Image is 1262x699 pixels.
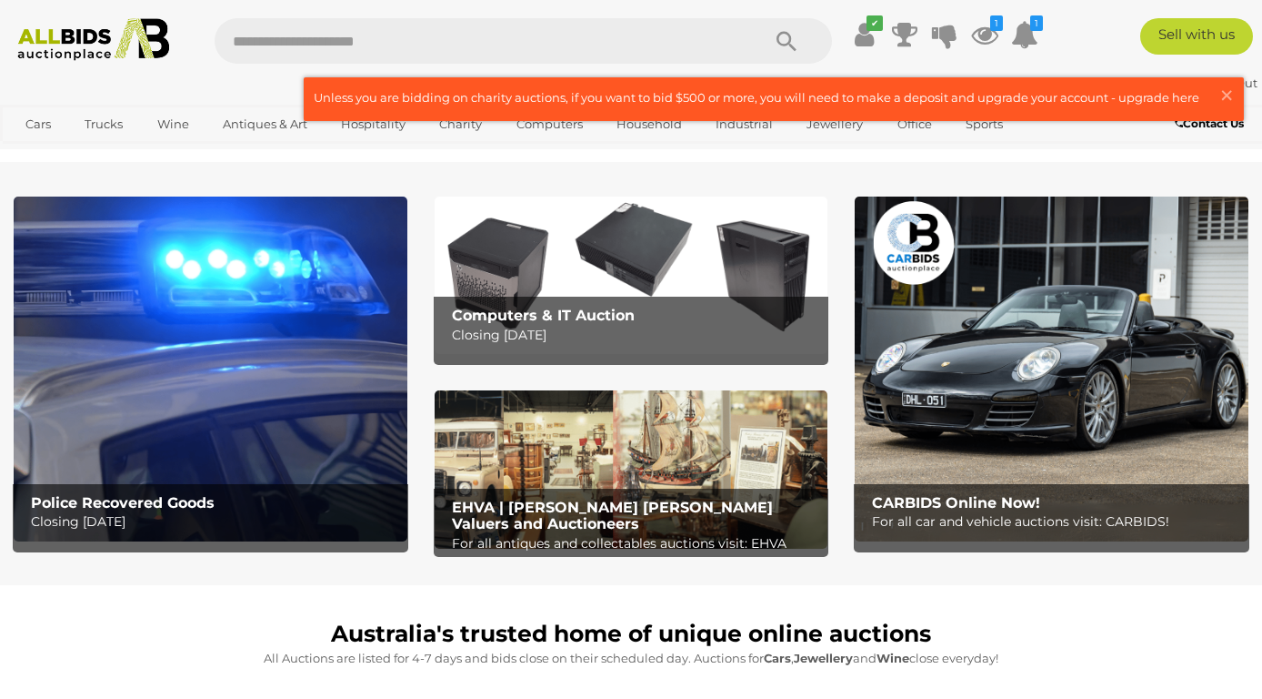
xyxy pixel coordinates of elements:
a: Hospitality [329,109,417,139]
a: ✔ [851,18,878,51]
a: CARBIDS Online Now! CARBIDS Online Now! For all car and vehicle auctions visit: CARBIDS! [855,197,1248,542]
p: Closing [DATE] [31,511,399,533]
a: Computers [505,109,595,139]
a: 1 [1011,18,1038,51]
a: Wine [145,109,201,139]
strong: Jewellery [794,651,853,665]
a: [GEOGRAPHIC_DATA] [14,139,166,169]
strong: Wine [876,651,909,665]
a: Contact Us [1175,114,1248,134]
i: 1 [1030,15,1043,31]
p: For all car and vehicle auctions visit: CARBIDS! [872,511,1240,533]
a: 1 [971,18,998,51]
a: Antiques & Art [211,109,319,139]
a: Sell with us [1140,18,1253,55]
p: All Auctions are listed for 4-7 days and bids close on their scheduled day. Auctions for , and cl... [23,648,1239,669]
button: Search [741,18,832,64]
a: Sports [954,109,1015,139]
a: Computers & IT Auction Computers & IT Auction Closing [DATE] [435,197,828,354]
a: Charity [427,109,494,139]
a: AG314 [1147,76,1198,90]
b: Computers & IT Auction [452,307,635,324]
a: Cars [14,109,63,139]
b: Police Recovered Goods [31,494,215,512]
a: Household [605,109,694,139]
b: EHVA | [PERSON_NAME] [PERSON_NAME] Valuers and Auctioneers [452,499,773,532]
b: Contact Us [1175,116,1244,130]
p: Closing [DATE] [452,324,820,347]
a: Sign Out [1205,76,1257,90]
i: ✔ [866,15,883,31]
h1: Australia's trusted home of unique online auctions [23,622,1239,647]
strong: Cars [764,651,791,665]
p: For all antiques and collectables auctions visit: EHVA [452,532,820,555]
img: CARBIDS Online Now! [855,197,1248,542]
img: Police Recovered Goods [14,197,407,542]
img: Computers & IT Auction [435,197,828,354]
img: EHVA | Evans Hastings Valuers and Auctioneers [435,390,828,548]
a: EHVA | Evans Hastings Valuers and Auctioneers EHVA | [PERSON_NAME] [PERSON_NAME] Valuers and Auct... [435,390,828,548]
a: Office [886,109,944,139]
span: | [1198,76,1202,90]
i: 1 [990,15,1003,31]
a: Jewellery [795,109,875,139]
strong: AG314 [1147,76,1196,90]
b: CARBIDS Online Now! [872,494,1040,512]
img: Allbids.com.au [9,18,178,61]
span: × [1218,77,1235,113]
a: Police Recovered Goods Police Recovered Goods Closing [DATE] [14,197,407,542]
a: Industrial [704,109,785,139]
a: Trucks [73,109,135,139]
